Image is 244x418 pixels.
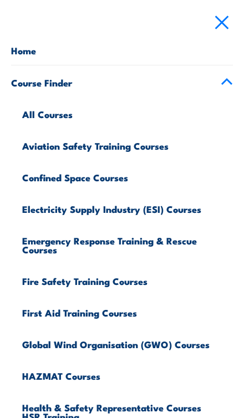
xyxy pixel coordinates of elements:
[22,97,233,129] a: All Courses
[11,65,233,97] a: Course Finder
[22,160,233,192] a: Confined Space Courses
[22,327,233,359] a: Global Wind Organisation (GWO) Courses
[22,264,233,295] a: Fire Safety Training Courses
[22,359,233,390] a: HAZMAT Courses
[11,33,233,65] a: Home
[22,129,233,160] a: Aviation Safety Training Courses
[22,223,233,264] a: Emergency Response Training & Rescue Courses
[22,295,233,327] a: First Aid Training Courses
[22,192,233,223] a: Electricity Supply Industry (ESI) Courses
